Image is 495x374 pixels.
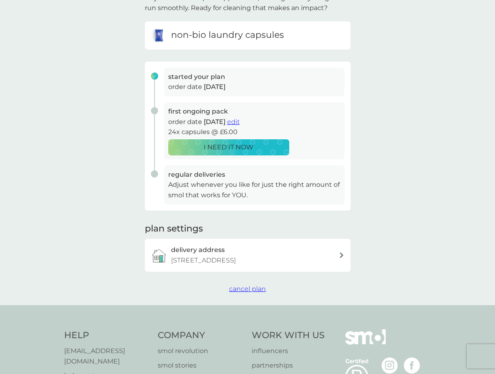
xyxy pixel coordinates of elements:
a: partnerships [252,360,325,371]
p: order date [168,117,340,127]
h3: delivery address [171,245,225,255]
button: edit [227,117,240,127]
h3: started your plan [168,72,340,82]
a: influencers [252,346,325,356]
h6: non-bio laundry capsules [171,29,284,41]
span: cancel plan [229,285,266,293]
h2: plan settings [145,223,203,235]
p: order date [168,82,340,92]
img: non-bio laundry capsules [151,27,167,43]
a: [EMAIL_ADDRESS][DOMAIN_NAME] [64,346,150,366]
span: [DATE] [204,83,226,91]
a: smol revolution [158,346,244,356]
p: 24x capsules @ £6.00 [168,127,340,137]
p: I NEED IT NOW [204,142,253,153]
img: visit the smol Facebook page [404,357,420,374]
span: edit [227,118,240,126]
h3: first ongoing pack [168,106,340,117]
h4: Company [158,329,244,342]
button: cancel plan [229,284,266,294]
p: Adjust whenever you like for just the right amount of smol that works for YOU. [168,180,340,200]
h4: Help [64,329,150,342]
h3: regular deliveries [168,169,340,180]
a: delivery address[STREET_ADDRESS] [145,239,351,271]
h4: Work With Us [252,329,325,342]
p: [STREET_ADDRESS] [171,255,236,266]
span: [DATE] [204,118,226,126]
img: smol [345,329,386,357]
button: I NEED IT NOW [168,139,289,155]
a: smol stories [158,360,244,371]
img: visit the smol Instagram page [382,357,398,374]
